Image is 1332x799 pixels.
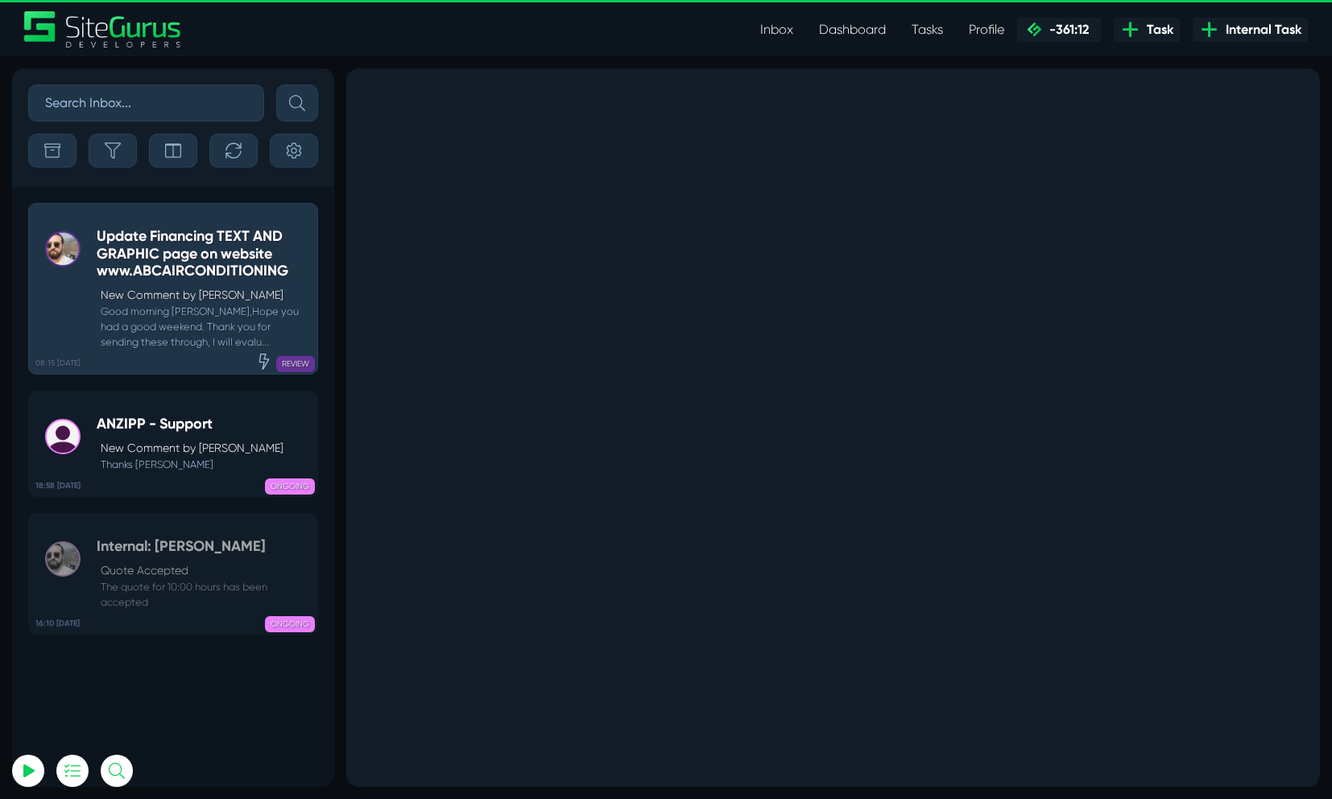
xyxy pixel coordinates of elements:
[1043,22,1089,37] span: -361:12
[28,85,264,122] input: Search Inbox...
[97,416,283,433] h5: ANZIPP - Support
[899,14,956,46] a: Tasks
[101,562,309,579] p: Quote Accepted
[35,358,81,370] b: 08:15 [DATE]
[265,616,315,632] span: ONGOING
[24,11,182,48] img: Sitegurus Logo
[24,11,182,48] a: SiteGurus
[97,457,283,472] small: Thanks [PERSON_NAME]
[97,579,309,610] small: The quote for 10:00 hours has been accepted
[97,228,309,280] h5: Update Financing TEXT AND GRAPHIC page on website www.ABCAIRCONDITIONING
[28,391,318,497] a: 18:58 [DATE] ANZIPP - SupportNew Comment by [PERSON_NAME] Thanks [PERSON_NAME] ONGOING
[1017,18,1101,42] a: -361:12
[35,480,81,492] b: 18:58 [DATE]
[747,14,806,46] a: Inbox
[256,353,272,369] div: Expedited
[101,287,309,304] p: New Comment by [PERSON_NAME]
[35,618,80,630] b: 16:10 [DATE]
[97,304,309,350] small: Good morning [PERSON_NAME],Hope you had a good weekend. Thank you for sending these through, I wi...
[1219,20,1301,39] span: Internal Task
[1140,20,1173,39] span: Task
[28,513,318,635] a: 16:10 [DATE] Internal: [PERSON_NAME]Quote Accepted The quote for 10:00 hours has been accepted ON...
[276,356,315,372] span: REVIEW
[97,538,309,556] h5: Internal: [PERSON_NAME]
[265,478,315,495] span: ONGOING
[956,14,1017,46] a: Profile
[101,440,283,457] p: New Comment by [PERSON_NAME]
[1114,18,1180,42] a: Task
[28,203,318,375] a: 08:15 [DATE] Update Financing TEXT AND GRAPHIC page on website www.ABCAIRCONDITIONINGNew Comment ...
[1193,18,1308,42] a: Internal Task
[806,14,899,46] a: Dashboard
